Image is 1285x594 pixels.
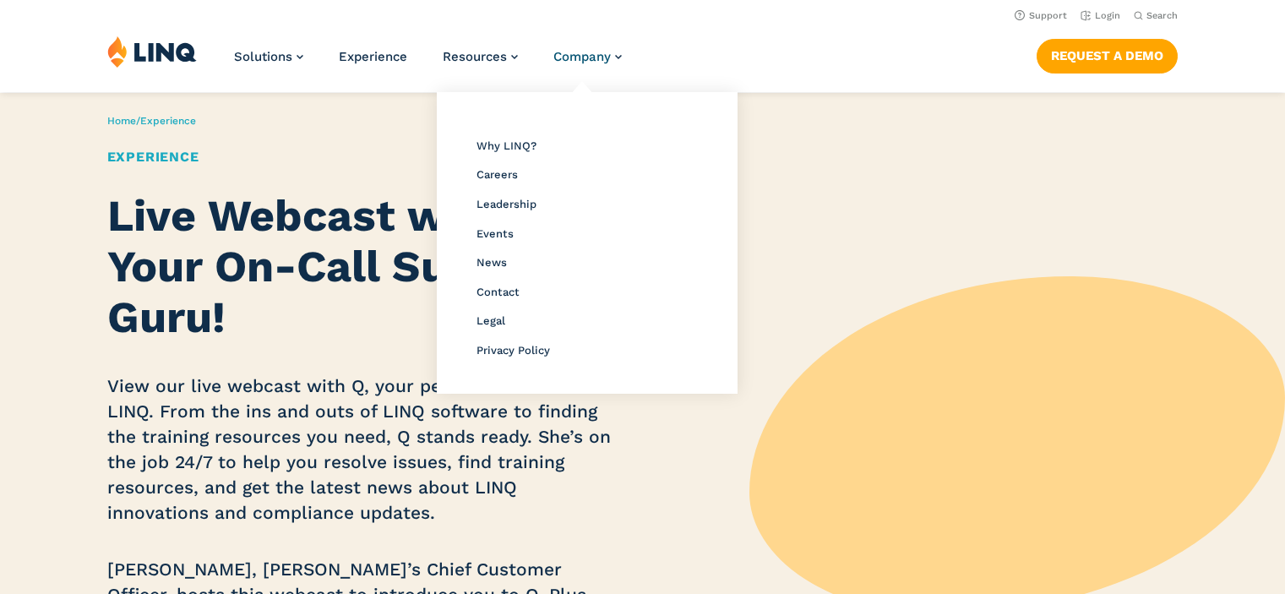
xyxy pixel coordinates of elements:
h1: Experience [107,147,613,167]
span: Company [553,49,611,64]
a: Resources [443,49,518,64]
a: Request a Demo [1037,39,1178,73]
img: LINQ | K‑12 Software [107,35,197,68]
a: Company [553,49,622,64]
span: / [107,115,196,127]
nav: Button Navigation [1037,35,1178,73]
a: Solutions [234,49,303,64]
a: Privacy Policy [476,344,550,357]
a: Home [107,115,136,127]
span: Search [1146,10,1178,21]
button: Open Search Bar [1134,9,1178,22]
span: Solutions [234,49,292,64]
a: Experience [339,49,407,64]
h2: Live Webcast with Q, Your On-Call Support Guru! [107,191,613,342]
span: Experience [140,115,196,127]
a: Why LINQ? [476,139,536,152]
p: View our live webcast with Q, your personal assistant at LINQ. From the ins and outs of LINQ soft... [107,373,613,526]
a: Leadership [476,198,536,210]
a: Contact [476,286,520,298]
a: Support [1015,10,1067,21]
a: Careers [476,168,518,181]
a: Legal [476,314,505,327]
a: Login [1081,10,1120,21]
a: Events [476,227,514,240]
a: News [476,256,507,269]
span: Resources [443,49,507,64]
nav: Primary Navigation [234,35,622,91]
